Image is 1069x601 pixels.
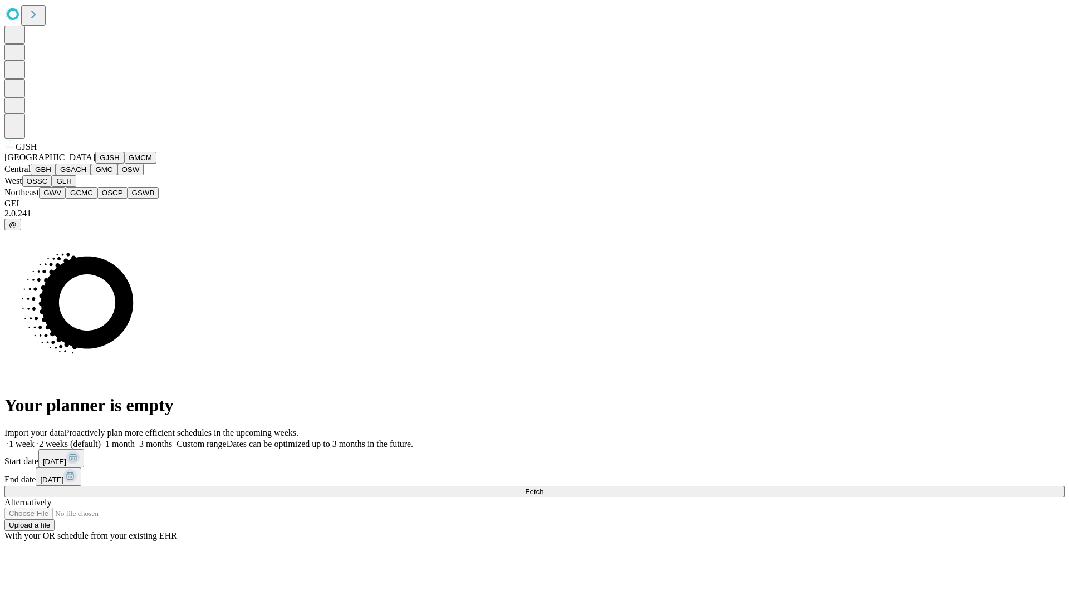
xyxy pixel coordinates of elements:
[52,175,76,187] button: GLH
[4,467,1065,486] div: End date
[4,164,31,174] span: Central
[9,439,35,449] span: 1 week
[124,152,156,164] button: GMCM
[43,457,66,466] span: [DATE]
[39,439,101,449] span: 2 weeks (default)
[4,395,1065,416] h1: Your planner is empty
[16,142,37,151] span: GJSH
[4,188,39,197] span: Northeast
[4,428,65,437] span: Import your data
[4,152,95,162] span: [GEOGRAPHIC_DATA]
[31,164,56,175] button: GBH
[56,164,91,175] button: GSACH
[66,187,97,199] button: GCMC
[9,220,17,229] span: @
[176,439,226,449] span: Custom range
[4,219,21,230] button: @
[105,439,135,449] span: 1 month
[4,531,177,540] span: With your OR schedule from your existing EHR
[39,187,66,199] button: GWV
[117,164,144,175] button: OSW
[97,187,128,199] button: OSCP
[95,152,124,164] button: GJSH
[22,175,52,187] button: OSSC
[4,519,55,531] button: Upload a file
[4,497,51,507] span: Alternatively
[40,476,63,484] span: [DATE]
[38,449,84,467] button: [DATE]
[4,486,1065,497] button: Fetch
[227,439,413,449] span: Dates can be optimized up to 3 months in the future.
[139,439,172,449] span: 3 months
[128,187,159,199] button: GSWB
[65,428,298,437] span: Proactively plan more efficient schedules in the upcoming weeks.
[36,467,81,486] button: [DATE]
[4,176,22,185] span: West
[525,487,543,496] span: Fetch
[4,199,1065,209] div: GEI
[91,164,117,175] button: GMC
[4,449,1065,467] div: Start date
[4,209,1065,219] div: 2.0.241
